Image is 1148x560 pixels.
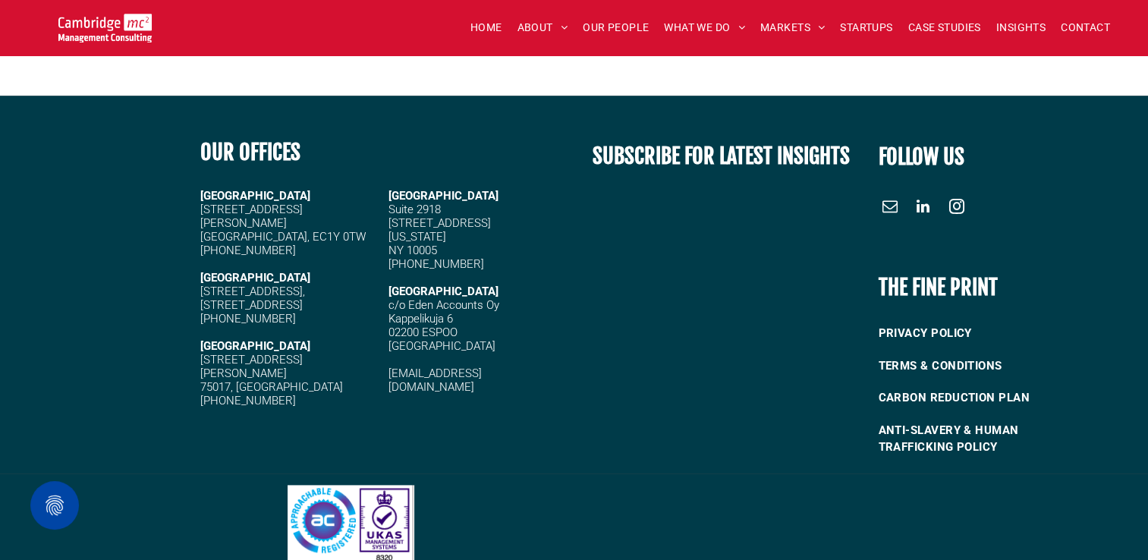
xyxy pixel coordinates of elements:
span: [STREET_ADDRESS][PERSON_NAME] [GEOGRAPHIC_DATA], EC1Y 0TW [200,203,366,244]
a: linkedin [911,195,934,222]
a: PRIVACY POLICY [878,317,1084,350]
a: [EMAIL_ADDRESS][DOMAIN_NAME] [388,367,482,394]
span: [PHONE_NUMBER] [200,312,296,326]
span: NY 10005 [388,244,437,257]
span: 75017, [GEOGRAPHIC_DATA] [200,380,343,394]
b: OUR OFFICES [200,139,300,165]
a: WHAT WE DO [656,16,753,39]
a: HOME [463,16,510,39]
a: TERMS & CONDITIONS [878,350,1084,382]
a: CARBON REDUCTION PLAN [878,382,1084,414]
a: CASE STUDIES [901,16,989,39]
a: ANTI-SLAVERY & HUMAN TRAFFICKING POLICY [878,414,1084,464]
a: ABOUT [510,16,576,39]
span: [GEOGRAPHIC_DATA] [388,285,499,298]
a: instagram [945,195,967,222]
a: CONTACT [1053,16,1118,39]
span: [STREET_ADDRESS][PERSON_NAME] [200,353,303,380]
span: [PHONE_NUMBER] [200,394,296,407]
span: c/o Eden Accounts Oy Kappelikuja 6 02200 ESPOO [GEOGRAPHIC_DATA] [388,298,499,353]
a: OUR PEOPLE [575,16,656,39]
span: [STREET_ADDRESS] [200,298,303,312]
span: [STREET_ADDRESS] [388,216,491,230]
span: [STREET_ADDRESS], [200,285,305,298]
a: Tim Passingham | Chairman | Cambridge Management Consulting [288,487,415,503]
strong: [GEOGRAPHIC_DATA] [200,189,310,203]
img: Go to Homepage [58,14,152,42]
a: INSIGHTS [989,16,1053,39]
span: [PHONE_NUMBER] [200,244,296,257]
a: email [878,195,901,222]
a: Your Business Transformed | Cambridge Management Consulting [58,16,152,32]
strong: [GEOGRAPHIC_DATA] [200,271,310,285]
span: [PHONE_NUMBER] [388,257,484,271]
a: STARTUPS [832,16,900,39]
strong: [GEOGRAPHIC_DATA] [200,339,310,353]
span: [GEOGRAPHIC_DATA] [388,189,499,203]
b: THE FINE PRINT [878,274,997,300]
span: Suite 2918 [388,203,441,216]
a: MARKETS [753,16,832,39]
font: FOLLOW US [878,143,964,170]
span: [US_STATE] [388,230,446,244]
